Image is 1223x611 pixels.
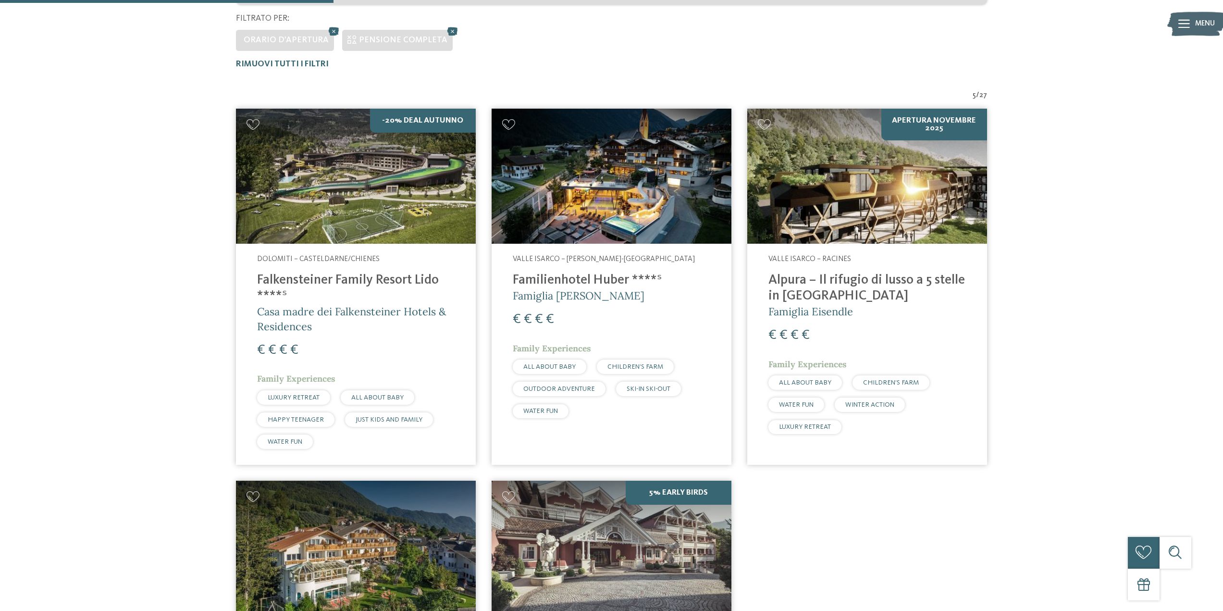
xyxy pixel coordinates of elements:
span: Dolomiti – Casteldarne/Chienes [257,255,380,263]
h4: Falkensteiner Family Resort Lido ****ˢ [257,273,455,304]
span: € [279,343,287,357]
span: € [513,312,521,326]
span: € [791,328,799,342]
span: CHILDREN’S FARM [863,379,919,386]
span: Family Experiences [768,359,847,370]
span: ALL ABOUT BABY [351,394,404,401]
span: Famiglia Eisendle [768,305,853,318]
span: 27 [979,90,987,101]
span: Valle Isarco – Racines [768,255,851,263]
span: LUXURY RETREAT [268,394,320,401]
h4: Alpura – Il rifugio di lusso a 5 stelle in [GEOGRAPHIC_DATA] [768,273,966,304]
span: ALL ABOUT BABY [779,379,831,386]
img: Cercate un hotel per famiglie? Qui troverete solo i migliori! [492,109,731,244]
span: € [290,343,298,357]
span: € [546,312,554,326]
span: 5 [973,90,976,101]
img: Cercate un hotel per famiglie? Qui troverete solo i migliori! [747,109,987,244]
span: CHILDREN’S FARM [607,363,663,370]
span: / [976,90,979,101]
a: Cercate un hotel per famiglie? Qui troverete solo i migliori! Apertura novembre 2025 Valle Isarco... [747,109,987,465]
span: SKI-IN SKI-OUT [627,386,670,392]
span: WINTER ACTION [845,401,894,408]
img: Cercate un hotel per famiglie? Qui troverete solo i migliori! [236,109,476,244]
span: € [779,328,788,342]
span: € [268,343,276,357]
span: WATER FUN [779,401,814,408]
span: Valle Isarco – [PERSON_NAME]-[GEOGRAPHIC_DATA] [513,255,695,263]
a: Cercate un hotel per famiglie? Qui troverete solo i migliori! -20% Deal Autunno Dolomiti – Castel... [236,109,476,465]
span: Pensione completa [359,36,447,44]
span: € [802,328,810,342]
span: Casa madre dei Falkensteiner Hotels & Residences [257,305,446,333]
span: HAPPY TEENAGER [268,416,324,423]
span: ALL ABOUT BABY [523,363,576,370]
span: € [535,312,543,326]
span: OUTDOOR ADVENTURE [523,386,595,392]
span: Family Experiences [257,373,335,384]
span: LUXURY RETREAT [779,424,831,430]
span: € [257,343,265,357]
h4: Familienhotel Huber ****ˢ [513,273,710,288]
span: Famiglia [PERSON_NAME] [513,289,644,302]
span: JUST KIDS AND FAMILY [356,416,422,423]
span: WATER FUN [523,408,558,414]
span: Family Experiences [513,343,591,354]
span: WATER FUN [268,438,302,445]
span: € [524,312,532,326]
span: Filtrato per: [236,14,289,23]
span: € [768,328,777,342]
a: Cercate un hotel per famiglie? Qui troverete solo i migliori! Valle Isarco – [PERSON_NAME]-[GEOGR... [492,109,731,465]
span: Orario d'apertura [244,36,329,44]
span: Rimuovi tutti i filtri [236,60,329,68]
